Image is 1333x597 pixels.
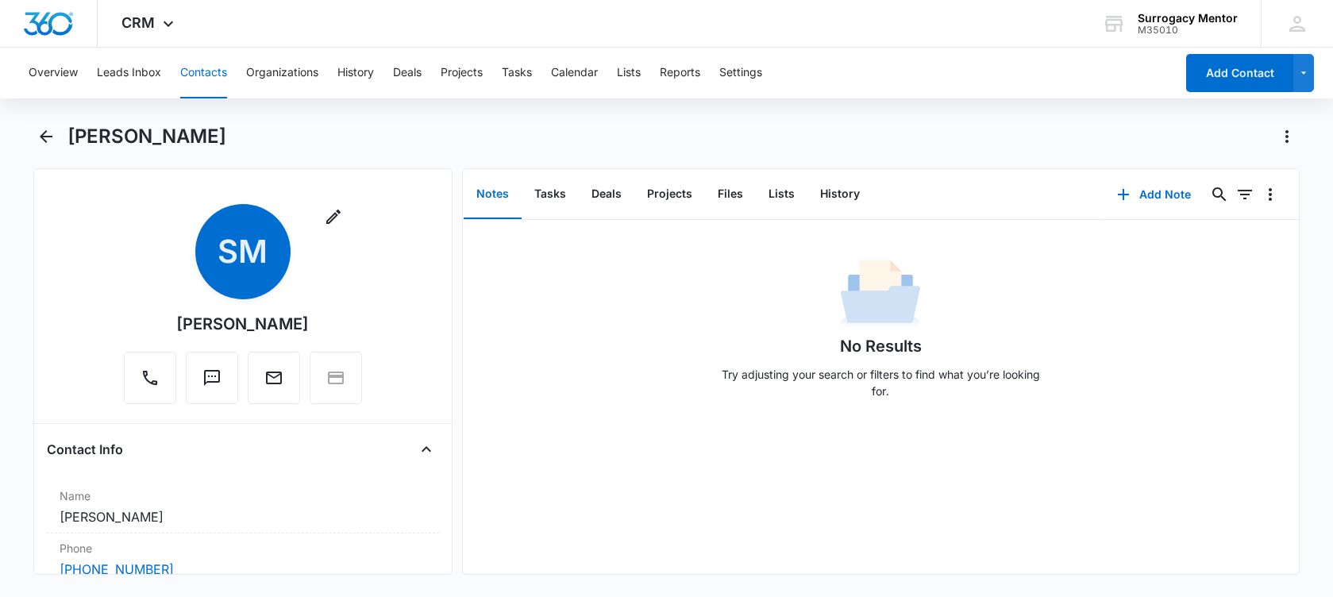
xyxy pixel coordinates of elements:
button: Call [124,352,176,404]
h1: [PERSON_NAME] [67,125,226,148]
button: Projects [634,170,705,219]
button: Email [248,352,300,404]
a: Email [248,376,300,390]
h4: Contact Info [47,440,123,459]
button: Filters [1232,182,1258,207]
button: History [337,48,374,98]
label: Phone [60,540,426,557]
div: Phone[PHONE_NUMBER] [47,533,439,586]
a: Call [124,376,176,390]
p: Try adjusting your search or filters to find what you’re looking for. [714,366,1047,399]
button: Add Note [1101,175,1207,214]
div: Name[PERSON_NAME] [47,481,439,533]
button: Files [705,170,756,219]
dd: [PERSON_NAME] [60,507,426,526]
div: [PERSON_NAME] [176,312,309,336]
button: Lists [617,48,641,98]
button: History [807,170,873,219]
button: Organizations [246,48,318,98]
h1: No Results [840,334,922,358]
div: account id [1138,25,1238,36]
button: Tasks [522,170,579,219]
button: Deals [579,170,634,219]
button: Leads Inbox [97,48,161,98]
button: Notes [464,170,522,219]
button: Text [186,352,238,404]
span: SM [195,204,291,299]
div: account name [1138,12,1238,25]
button: Back [33,124,58,149]
button: Overflow Menu [1258,182,1283,207]
a: Text [186,376,238,390]
button: Deals [393,48,422,98]
a: [PHONE_NUMBER] [60,560,174,579]
button: Tasks [502,48,532,98]
button: Add Contact [1186,54,1293,92]
button: Calendar [551,48,598,98]
button: Projects [441,48,483,98]
button: Lists [756,170,807,219]
button: Contacts [180,48,227,98]
img: No Data [841,255,920,334]
button: Search... [1207,182,1232,207]
button: Overview [29,48,78,98]
button: Reports [660,48,700,98]
label: Name [60,487,426,504]
button: Close [414,437,439,462]
span: CRM [121,14,155,31]
button: Actions [1274,124,1300,149]
button: Settings [719,48,762,98]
